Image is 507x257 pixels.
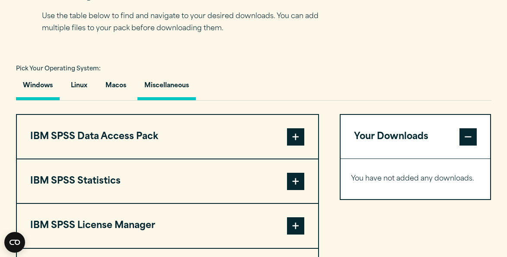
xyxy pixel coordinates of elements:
[64,76,94,100] button: Linux
[137,76,196,100] button: Miscellaneous
[341,159,491,199] div: Your Downloads
[4,232,25,253] button: Open CMP widget
[99,76,133,100] button: Macos
[16,76,60,100] button: Windows
[17,204,319,247] button: IBM SPSS License Manager
[42,10,332,35] p: Use the table below to find and navigate to your desired downloads. You can add multiple files to...
[351,173,480,185] p: You have not added any downloads.
[17,115,319,159] button: IBM SPSS Data Access Pack
[16,66,101,72] span: Pick Your Operating System:
[341,115,491,159] button: Your Downloads
[17,159,319,203] button: IBM SPSS Statistics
